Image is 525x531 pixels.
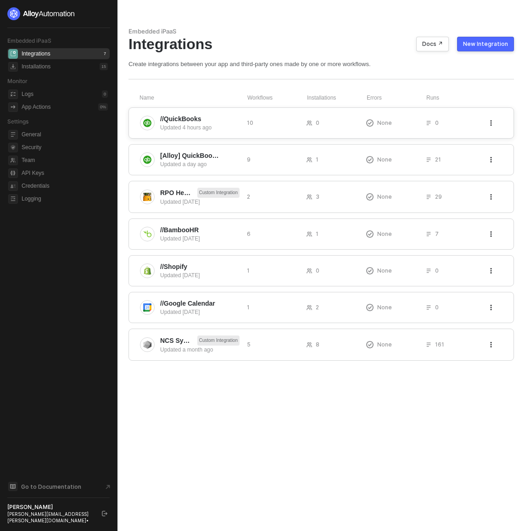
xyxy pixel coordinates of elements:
span: Logging [22,193,108,204]
img: integration-icon [143,230,151,238]
span: Go to Documentation [21,483,81,491]
span: 29 [435,193,442,201]
span: NCS System [160,336,193,345]
span: 1 [316,230,318,238]
span: icon-exclamation [366,341,374,348]
span: 0 [316,267,319,274]
span: team [8,156,18,165]
span: 2 [247,193,250,201]
span: None [377,267,392,274]
span: None [377,156,392,163]
span: credentials [8,181,18,191]
div: Integrations [128,35,514,53]
a: Knowledge Base [7,481,110,492]
span: icon-list [426,120,431,126]
span: general [8,130,18,140]
span: icon-threedots [488,231,494,237]
div: New Integration [463,40,508,48]
div: Name [140,94,247,102]
span: None [377,303,392,311]
span: //Shopify [160,262,187,271]
div: [PERSON_NAME] [7,503,94,511]
span: Custom Integration [197,188,240,198]
span: 9 [247,156,251,163]
span: icon-users [307,157,312,162]
div: Create integrations between your app and third-party ones made by one or more workflows. [128,60,514,68]
a: logo [7,7,110,20]
div: [PERSON_NAME][EMAIL_ADDRESS][PERSON_NAME][DOMAIN_NAME] • [7,511,94,524]
div: 15 [100,63,108,70]
span: 2 [316,303,319,311]
span: 161 [435,341,444,348]
div: Integrations [22,50,50,58]
span: 5 [247,341,251,348]
span: logging [8,194,18,204]
span: document-arrow [103,482,112,492]
span: icon-users [307,305,312,310]
span: 3 [316,193,319,201]
span: icon-exclamation [366,230,374,238]
span: icon-users [307,268,312,274]
button: New Integration [457,37,514,51]
span: icon-users [307,120,312,126]
span: icon-list [426,305,431,310]
span: icon-exclamation [366,267,374,274]
img: integration-icon [143,156,151,164]
button: Docs ↗ [416,37,449,51]
div: App Actions [22,103,50,111]
span: General [22,129,108,140]
div: Updated a day ago [160,160,240,168]
span: icon-list [426,157,431,162]
span: security [8,143,18,152]
span: icon-list [426,194,431,200]
span: icon-threedots [488,342,494,347]
span: None [377,119,392,127]
div: Updated 4 hours ago [160,123,240,132]
span: icon-threedots [488,305,494,310]
span: 1 [316,156,318,163]
div: Workflows [247,94,307,102]
span: [Alloy] QuickBooks [160,151,219,160]
span: documentation [8,482,17,491]
div: Embedded iPaaS [128,28,514,35]
span: 7 [435,230,439,238]
span: installations [8,62,18,72]
div: Runs [426,94,489,102]
span: //BambooHR [160,225,199,235]
img: integration-icon [143,193,151,201]
span: icon-threedots [488,157,494,162]
span: Team [22,155,108,166]
span: Security [22,142,108,153]
span: 0 [435,119,439,127]
span: icon-exclamation [366,156,374,163]
div: 0 % [98,103,108,111]
div: Installations [307,94,367,102]
span: Settings [7,118,28,125]
span: None [377,193,392,201]
div: Installations [22,63,50,71]
span: 10 [247,119,253,127]
div: 0 [102,90,108,98]
span: integrations [8,49,18,59]
span: Monitor [7,78,28,84]
div: Updated [DATE] [160,308,240,316]
span: logout [102,511,107,516]
span: 1 [247,267,250,274]
div: 7 [102,50,108,57]
span: icon-exclamation [366,193,374,201]
img: integration-icon [143,267,151,275]
span: None [377,341,392,348]
span: 8 [316,341,319,348]
span: icon-list [426,342,431,347]
span: RPO Health Check [160,188,193,197]
span: icon-app-actions [8,102,18,112]
span: icon-list [426,231,431,237]
span: 6 [247,230,251,238]
span: icon-exclamation [366,304,374,311]
span: 0 [435,267,439,274]
span: 21 [435,156,441,163]
span: 0 [435,303,439,311]
span: icon-users [307,342,312,347]
span: icon-logs [8,89,18,99]
img: integration-icon [143,303,151,312]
